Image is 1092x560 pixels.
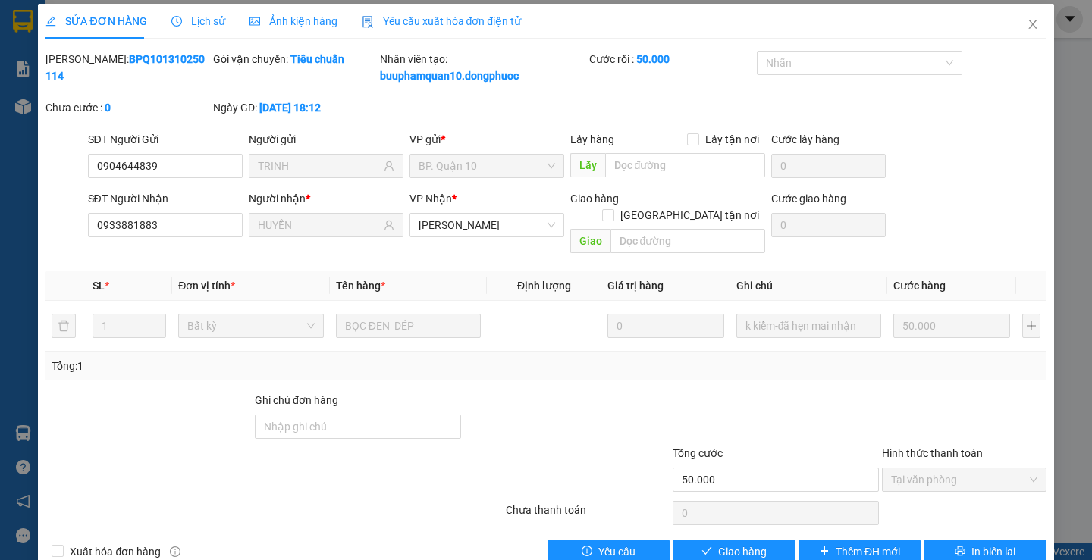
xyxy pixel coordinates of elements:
div: [PERSON_NAME]: [45,51,210,84]
button: plus [1022,314,1040,338]
div: Người gửi [249,131,403,148]
div: Ngày GD: [213,99,378,116]
input: Cước giao hàng [771,213,886,237]
span: Lấy [570,153,605,177]
div: Nhân viên tạo: [380,51,586,84]
th: Ghi chú [730,271,887,301]
span: plus [819,546,830,558]
input: VD: Bàn, Ghế [336,314,481,338]
input: 0 [607,314,724,338]
input: Cước lấy hàng [771,154,886,178]
span: user [384,220,394,230]
span: Định lượng [517,280,571,292]
span: close [1027,18,1039,30]
div: Gói vận chuyển: [213,51,378,67]
input: 0 [893,314,1010,338]
span: Bất kỳ [187,314,314,337]
div: VP gửi [409,131,564,148]
span: Đơn vị tính [178,280,235,292]
input: Ghi chú đơn hàng [255,415,461,439]
span: Tổng cước [673,447,723,459]
label: Ghi chú đơn hàng [255,394,338,406]
b: [DATE] 18:12 [259,102,321,114]
div: SĐT Người Nhận [88,190,243,207]
span: edit [45,16,56,27]
div: Chưa thanh toán [504,502,672,528]
span: Lấy hàng [570,133,614,145]
div: Cước rồi : [589,51,754,67]
span: Yêu cầu xuất hóa đơn điện tử [362,15,522,27]
span: Yêu cầu [598,543,635,560]
span: picture [249,16,260,27]
div: Tổng: 1 [52,358,422,374]
span: [GEOGRAPHIC_DATA] tận nơi [614,207,765,224]
div: SĐT Người Gửi [88,131,243,148]
span: SỬA ĐƠN HÀNG [45,15,146,27]
input: Dọc đường [605,153,765,177]
img: icon [362,16,374,28]
span: user [384,161,394,171]
label: Cước lấy hàng [771,133,839,145]
button: delete [52,314,76,338]
span: clock-circle [171,16,182,27]
span: BP. Quận 10 [419,155,555,177]
button: Close [1012,4,1054,46]
span: printer [955,546,965,558]
span: Lấy tận nơi [699,131,765,148]
span: Giao hàng [718,543,767,560]
b: 0 [105,102,111,114]
span: info-circle [170,546,180,557]
span: Giá trị hàng [607,280,664,292]
span: Hòa Thành [419,214,555,236]
label: Cước giao hàng [771,192,846,205]
span: VP Nhận [409,192,452,205]
input: Ghi Chú [736,314,881,338]
span: SL [93,280,105,292]
span: Giao hàng [570,192,619,205]
span: Tên hàng [336,280,385,292]
div: Chưa cước : [45,99,210,116]
span: Thêm ĐH mới [836,543,900,560]
span: Tại văn phòng [891,468,1037,491]
span: Giao [570,229,610,253]
span: check [701,546,712,558]
input: Tên người gửi [258,158,381,174]
span: Cước hàng [893,280,946,292]
span: Ảnh kiện hàng [249,15,337,27]
b: buuphamquan10.dongphuoc [380,70,519,82]
b: Tiêu chuẩn [290,53,344,65]
b: 50.000 [636,53,670,65]
label: Hình thức thanh toán [882,447,983,459]
span: Xuất hóa đơn hàng [64,543,167,560]
span: In biên lai [971,543,1015,560]
div: Người nhận [249,190,403,207]
span: exclamation-circle [582,546,592,558]
input: Dọc đường [610,229,765,253]
input: Tên người nhận [258,217,381,233]
span: Lịch sử [171,15,225,27]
